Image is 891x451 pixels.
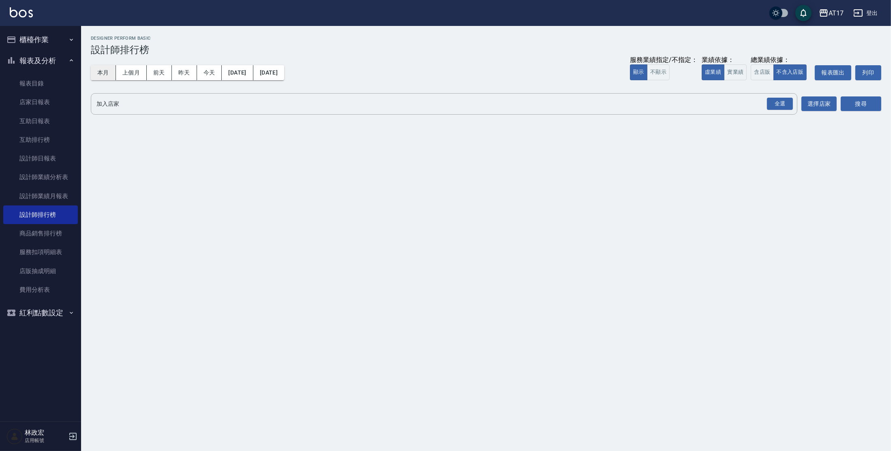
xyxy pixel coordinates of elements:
button: 本月 [91,65,116,80]
div: 服務業績指定/不指定： [630,56,698,64]
button: 登出 [850,6,881,21]
button: 選擇店家 [801,96,837,111]
img: Person [6,428,23,445]
button: 列印 [855,65,881,80]
button: 不顯示 [647,64,670,80]
button: 上個月 [116,65,147,80]
div: AT17 [829,8,844,18]
a: 店販抽成明細 [3,262,78,280]
h5: 林政宏 [25,429,66,437]
button: 昨天 [172,65,197,80]
button: [DATE] [253,65,284,80]
button: 實業績 [724,64,747,80]
button: 櫃檯作業 [3,29,78,50]
button: AT17 [816,5,847,21]
p: 店用帳號 [25,437,66,444]
button: save [795,5,812,21]
button: 不含入店販 [773,64,807,80]
a: 設計師業績分析表 [3,168,78,186]
a: 設計師日報表 [3,149,78,168]
a: 店家日報表 [3,93,78,111]
a: 商品銷售排行榜 [3,224,78,243]
button: 虛業績 [702,64,724,80]
h3: 設計師排行榜 [91,44,881,56]
button: 前天 [147,65,172,80]
div: 全選 [767,98,793,110]
a: 設計師業績月報表 [3,187,78,205]
button: [DATE] [222,65,253,80]
button: 紅利點數設定 [3,302,78,323]
button: 顯示 [630,64,647,80]
h2: Designer Perform Basic [91,36,881,41]
a: 服務扣項明細表 [3,243,78,261]
div: 總業績依據： [751,56,811,64]
a: 設計師排行榜 [3,205,78,224]
img: Logo [10,7,33,17]
button: 報表及分析 [3,50,78,71]
div: 業績依據： [702,56,747,64]
a: 互助日報表 [3,112,78,130]
button: Open [765,96,795,112]
button: 搜尋 [841,96,881,111]
button: 報表匯出 [815,65,851,80]
input: 店家名稱 [94,97,782,111]
button: 含店販 [751,64,773,80]
a: 費用分析表 [3,280,78,299]
button: 今天 [197,65,222,80]
a: 報表目錄 [3,74,78,93]
a: 互助排行榜 [3,130,78,149]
